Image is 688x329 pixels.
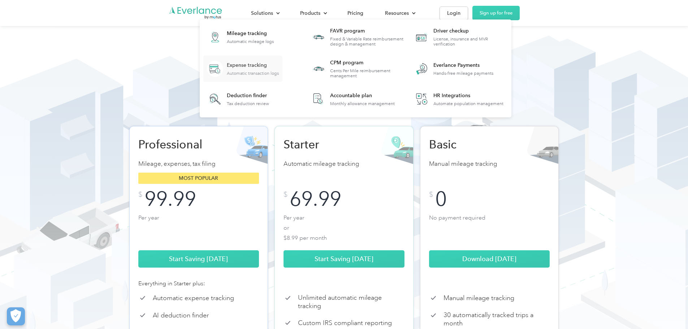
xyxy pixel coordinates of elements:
h2: Starter [284,137,359,152]
div: CPM program [330,59,404,66]
p: Mileage, expenses, tax filing [138,159,259,169]
a: Accountable planMonthly allowance management [307,87,398,111]
div: Automatic mileage logs [227,39,274,44]
p: Automatic expense tracking [153,294,234,302]
a: Deduction finderTax deduction review [203,87,273,111]
div: $ [138,191,142,198]
div: 0 [435,191,447,207]
a: FAVR programFixed & Variable Rate reimbursement design & management [307,24,404,50]
nav: Products [200,20,511,117]
div: $ [284,191,287,198]
div: Automate population management [433,101,503,106]
a: HR IntegrationsAutomate population management [410,87,507,111]
a: Login [440,7,468,20]
a: Pricing [340,7,371,20]
p: Manual mileage tracking [429,159,550,169]
div: Resources [378,7,421,20]
a: Start Saving [DATE] [138,250,259,268]
div: Pricing [347,9,363,18]
a: Everlance PaymentsHands-free mileage payments [410,56,497,82]
p: Per year [138,213,259,242]
div: 99.99 [144,191,196,207]
div: License, insurance and MVR verification [433,36,507,47]
div: Hands-free mileage payments [433,71,493,76]
input: Submit [124,65,172,81]
div: Resources [385,9,409,18]
input: Submit [124,95,172,110]
div: Solutions [244,7,286,20]
div: Automatic transaction logs [227,71,279,76]
h2: Professional [138,137,214,152]
p: Custom IRS compliant reporting [298,319,392,327]
div: Monthly allowance management [330,101,395,106]
div: Solutions [251,9,273,18]
div: $ [429,191,433,198]
button: Cookies Settings [7,307,25,325]
div: Deduction finder [227,92,269,99]
p: 30 automatically tracked trips a month [443,311,550,327]
div: Everything in Starter plus: [138,279,259,288]
div: Fixed & Variable Rate reimbursement design & management [330,36,404,47]
a: Sign up for free [472,6,520,20]
div: Products [293,7,333,20]
div: Everlance Payments [433,62,493,69]
div: 69.99 [290,191,341,207]
div: Products [300,9,320,18]
a: Expense trackingAutomatic transaction logs [203,56,282,82]
a: Driver checkupLicense, insurance and MVR verification [410,24,508,50]
div: Cents Per Mile reimbursement management [330,68,404,78]
a: Download [DATE] [429,250,550,268]
a: Go to homepage [169,6,223,20]
div: Expense tracking [227,62,279,69]
p: Unlimited automatic mileage tracking [298,294,404,310]
a: Start Saving [DATE] [284,250,404,268]
p: Per year or $8.99 per month [284,213,404,242]
p: Automatic mileage tracking [284,159,404,169]
a: CPM programCents Per Mile reimbursement management [307,56,404,82]
div: Mileage tracking [227,30,274,37]
div: Accountable plan [330,92,395,99]
h2: Basic [429,137,505,152]
div: HR Integrations [433,92,503,99]
a: Mileage trackingAutomatic mileage logs [203,24,277,50]
p: AI deduction finder [153,311,209,320]
div: Tax deduction review [227,101,269,106]
div: Login [447,9,460,18]
div: FAVR program [330,27,404,35]
p: No payment required [429,213,550,242]
div: Most popular [138,173,259,184]
p: Manual mileage tracking [443,294,514,302]
div: Driver checkup [433,27,507,35]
